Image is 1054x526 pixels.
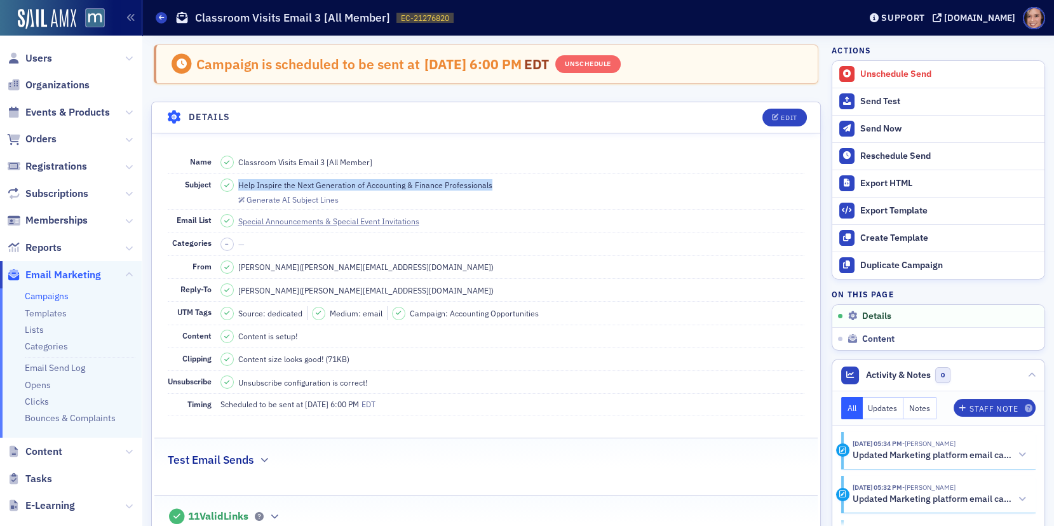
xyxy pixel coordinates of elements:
[25,396,49,407] a: Clicks
[832,115,1044,142] button: Send Now
[220,398,303,410] span: Scheduled to be sent at
[305,399,330,409] span: [DATE]
[881,12,925,24] div: Support
[238,215,431,227] a: Special Announcements & Special Event Invitations
[168,452,254,468] h2: Test Email Sends
[860,123,1038,135] div: Send Now
[836,443,849,457] div: Activity
[25,132,57,146] span: Orders
[193,261,212,271] span: From
[7,241,62,255] a: Reports
[522,55,549,73] span: EDT
[7,78,90,92] a: Organizations
[862,311,891,322] span: Details
[832,88,1044,115] button: Send Test
[853,494,1013,505] h5: Updated Marketing platform email campaign: Classroom Visits Email 3 [All Member]
[330,399,359,409] span: 6:00 PM
[182,353,212,363] span: Clipping
[25,241,62,255] span: Reports
[247,196,339,203] div: Generate AI Subject Lines
[190,156,212,166] span: Name
[25,379,51,391] a: Opens
[853,448,1027,462] button: Updated Marketing platform email campaign: Classroom Visits Email 3 [All Member]
[25,499,75,513] span: E-Learning
[25,268,101,282] span: Email Marketing
[85,8,105,28] img: SailAMX
[25,362,85,374] a: Email Send Log
[238,377,367,388] span: Unsubscribe configuration is correct!
[970,405,1018,412] div: Staff Note
[25,105,110,119] span: Events & Products
[862,334,895,345] span: Content
[7,187,88,201] a: Subscriptions
[781,114,797,121] div: Edit
[168,376,212,386] span: Unsubscribe
[866,368,931,382] span: Activity & Notes
[7,132,57,146] a: Orders
[933,13,1020,22] button: [DOMAIN_NAME]
[401,13,449,24] span: EC-21276820
[762,109,806,126] button: Edit
[238,285,494,296] span: [PERSON_NAME] ( [PERSON_NAME][EMAIL_ADDRESS][DOMAIN_NAME] )
[196,56,420,72] div: Campaign is scheduled to be sent at
[25,78,90,92] span: Organizations
[860,96,1038,107] div: Send Test
[832,252,1044,279] button: Duplicate Campaign
[177,307,212,317] span: UTM Tags
[7,472,52,486] a: Tasks
[555,55,620,73] button: Unschedule
[25,307,67,319] a: Templates
[185,179,212,189] span: Subject
[225,239,229,248] span: –
[860,151,1038,162] div: Reschedule Send
[470,55,522,73] span: 6:00 PM
[832,197,1044,224] a: Export Template
[188,510,248,523] span: 11 Valid Links
[25,324,44,335] a: Lists
[7,499,75,513] a: E-Learning
[1023,7,1045,29] span: Profile
[76,8,105,30] a: View Homepage
[187,399,212,409] span: Timing
[853,493,1027,506] button: Updated Marketing platform email campaign: Classroom Visits Email 3 [All Member]
[424,55,470,73] span: [DATE]
[25,472,52,486] span: Tasks
[7,51,52,65] a: Users
[863,397,904,419] button: Updates
[853,439,902,448] time: 8/18/2025 05:34 PM
[172,238,212,248] span: Categories
[860,260,1038,271] div: Duplicate Campaign
[238,239,245,249] span: —
[7,445,62,459] a: Content
[195,10,390,25] h1: Classroom Visits Email 3 [All Member]
[853,450,1013,461] h5: Updated Marketing platform email campaign: Classroom Visits Email 3 [All Member]
[832,61,1044,88] button: Unschedule Send
[25,445,62,459] span: Content
[182,330,212,341] span: Content
[180,284,212,294] span: Reply-To
[841,397,863,419] button: All
[25,341,68,352] a: Categories
[832,142,1044,170] button: Reschedule Send
[860,205,1038,217] div: Export Template
[860,69,1038,80] div: Unschedule Send
[832,288,1045,300] h4: On this page
[7,213,88,227] a: Memberships
[25,412,116,424] a: Bounces & Complaints
[860,233,1038,244] div: Create Template
[903,397,936,419] button: Notes
[902,483,956,492] span: Katie Foo
[238,330,297,342] span: Content is setup!
[25,213,88,227] span: Memberships
[902,439,956,448] span: Katie Foo
[189,111,231,124] h4: Details
[7,268,101,282] a: Email Marketing
[359,399,375,409] span: EDT
[944,12,1015,24] div: [DOMAIN_NAME]
[860,178,1038,189] div: Export HTML
[832,224,1044,252] a: Create Template
[18,9,76,29] img: SailAMX
[853,483,902,492] time: 8/18/2025 05:32 PM
[330,307,382,319] span: Medium: email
